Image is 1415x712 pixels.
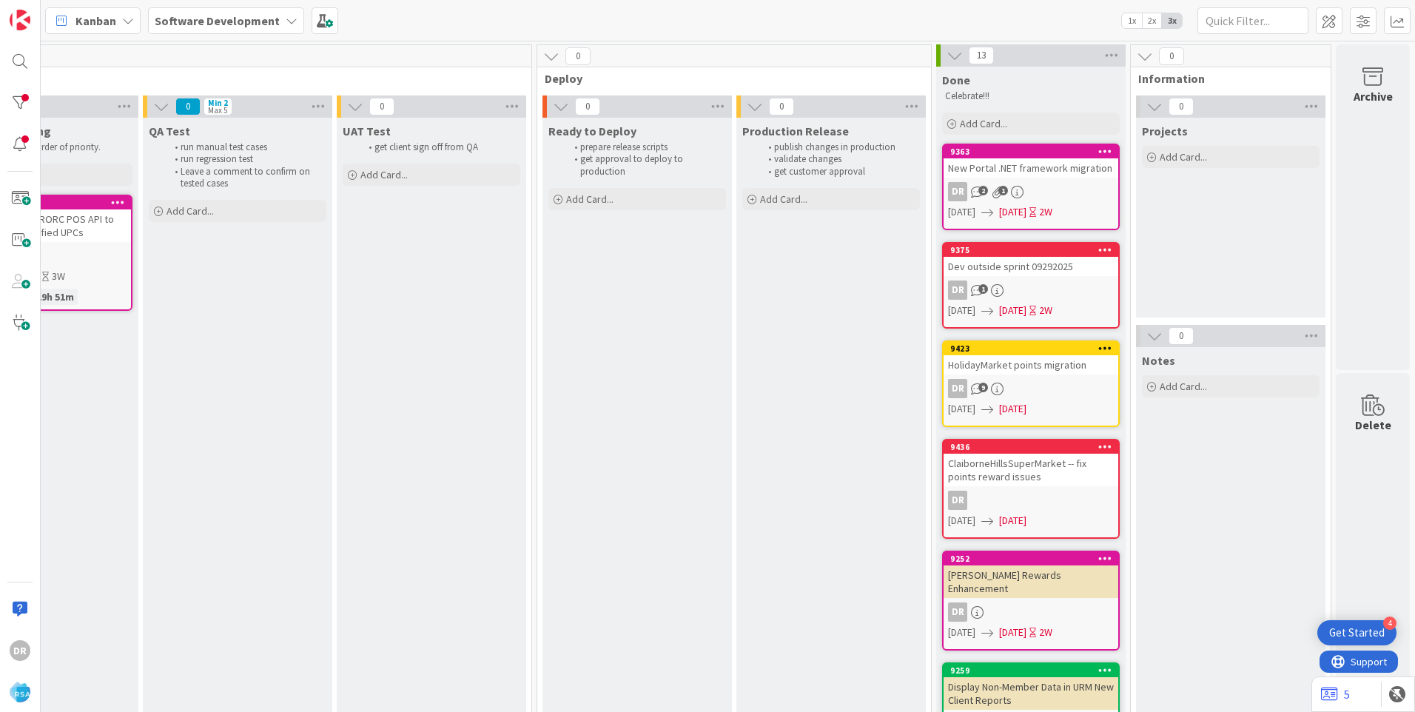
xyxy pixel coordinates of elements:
div: DR [944,281,1118,300]
span: Add Card... [360,168,408,181]
div: 9436 [944,440,1118,454]
div: 9363 [944,145,1118,158]
div: Display Non-Member Data in URM New Client Reports [944,677,1118,710]
div: 2W [1039,204,1052,220]
div: ClaiborneHillsSuperMarket -- fix points reward issues [944,454,1118,486]
span: 0 [1159,47,1184,65]
div: 9252 [950,554,1118,564]
span: 1 [998,186,1008,195]
span: QA Test [149,124,190,138]
span: Add Card... [1160,380,1207,393]
div: 9423 [950,343,1118,354]
span: 13 [969,47,994,64]
span: Production Release [742,124,849,138]
li: run regression test [167,153,324,165]
p: Celebrate!!! [945,90,1117,102]
span: 0 [769,98,794,115]
li: get client sign off from QA [360,141,518,153]
div: DR [944,379,1118,398]
div: 9375 [944,244,1118,257]
div: Get Started [1329,625,1385,640]
div: [PERSON_NAME] Rewards Enhancement [944,565,1118,598]
span: [DATE] [948,401,975,417]
li: get customer approval [760,166,918,178]
div: 9252[PERSON_NAME] Rewards Enhancement [944,552,1118,598]
span: 0 [175,98,201,115]
div: 9259 [944,664,1118,677]
li: Leave a comment to confirm on tested cases [167,166,324,190]
div: 9363 [950,147,1118,157]
div: 9436 [950,442,1118,452]
div: 9423 [944,342,1118,355]
span: Ready to Deploy [548,124,636,138]
span: [DATE] [948,204,975,220]
span: Support [31,2,67,20]
div: DR [944,491,1118,510]
div: DR [944,602,1118,622]
div: 2W [1039,625,1052,640]
div: DR [948,491,967,510]
div: DR [948,281,967,300]
span: Add Card... [760,192,807,206]
span: Deploy [545,71,912,86]
span: [DATE] [999,625,1026,640]
div: DR [944,182,1118,201]
span: 2 [978,186,988,195]
div: Delete [1355,416,1391,434]
div: Max 5 [208,107,227,114]
div: 9363New Portal .NET framework migration [944,145,1118,178]
div: Min 2 [208,99,228,107]
span: [DATE] [948,513,975,528]
div: 19h 51m [33,289,78,305]
span: Information [1138,71,1312,86]
div: 4 [1383,617,1396,630]
div: 9259 [950,665,1118,676]
div: 2W [1039,303,1052,318]
div: 9436ClaiborneHillsSuperMarket -- fix points reward issues [944,440,1118,486]
span: UAT Test [343,124,391,138]
span: Done [942,73,970,87]
span: 0 [1169,98,1194,115]
span: 0 [575,98,600,115]
span: [DATE] [999,401,1026,417]
div: DR [948,379,967,398]
div: DR [948,182,967,201]
span: 1 [978,284,988,294]
span: Kanban [75,12,116,30]
span: Projects [1142,124,1188,138]
span: Notes [1142,353,1175,368]
span: 3x [1162,13,1182,28]
span: Add Card... [167,204,214,218]
span: [DATE] [948,625,975,640]
div: 3W [52,269,65,284]
span: Add Card... [1160,150,1207,164]
div: Open Get Started checklist, remaining modules: 4 [1317,620,1396,645]
div: 9375Dev outside sprint 09292025 [944,244,1118,276]
li: validate changes [760,153,918,165]
span: [DATE] [999,513,1026,528]
span: Add Card... [566,192,614,206]
img: Visit kanbanzone.com [10,10,30,30]
div: 9423HolidayMarket points migration [944,342,1118,375]
a: 5 [1321,685,1350,703]
div: 9259Display Non-Member Data in URM New Client Reports [944,664,1118,710]
span: [DATE] [999,303,1026,318]
span: [DATE] [948,303,975,318]
b: Software Development [155,13,280,28]
li: get approval to deploy to production [566,153,724,178]
li: run manual test cases [167,141,324,153]
span: 0 [565,47,591,65]
li: publish changes in production [760,141,918,153]
div: 9252 [944,552,1118,565]
span: 0 [1169,327,1194,345]
li: prepare release scripts [566,141,724,153]
div: HolidayMarket points migration [944,355,1118,375]
div: Dev outside sprint 09292025 [944,257,1118,276]
span: 2x [1142,13,1162,28]
div: Archive [1354,87,1393,105]
img: avatar [10,682,30,702]
span: 0 [369,98,394,115]
div: DR [948,602,967,622]
div: New Portal .NET framework migration [944,158,1118,178]
div: 9375 [950,245,1118,255]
